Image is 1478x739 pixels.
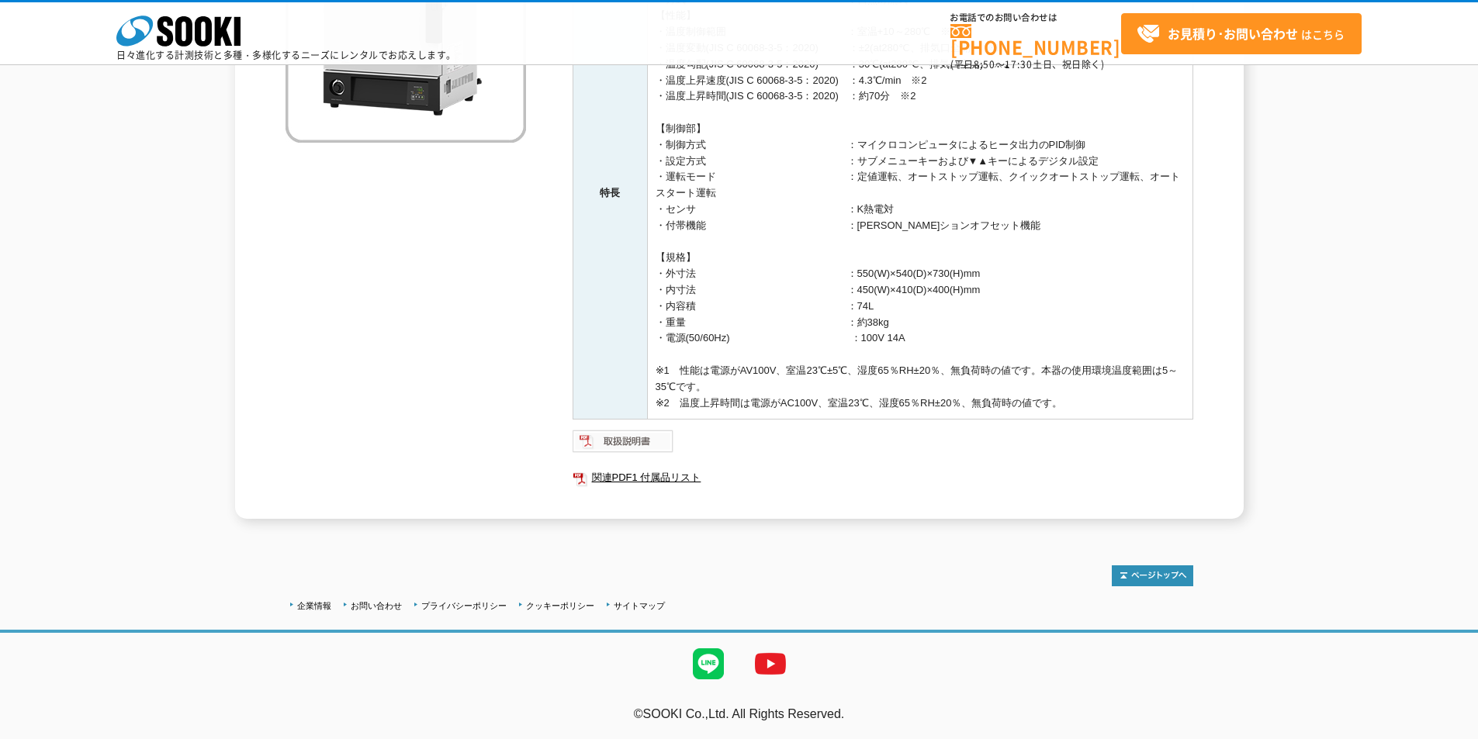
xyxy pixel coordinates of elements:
[116,50,456,60] p: 日々進化する計測技術と多種・多様化するニーズにレンタルでお応えします。
[573,429,674,454] img: 取扱説明書
[950,57,1104,71] span: (平日 ～ 土日、祝日除く)
[1168,24,1298,43] strong: お見積り･お問い合わせ
[614,601,665,610] a: サイトマップ
[1112,565,1193,586] img: トップページへ
[739,633,801,695] img: YouTube
[297,601,331,610] a: 企業情報
[677,633,739,695] img: LINE
[573,440,674,451] a: 取扱説明書
[950,13,1121,22] span: お電話でのお問い合わせは
[526,601,594,610] a: クッキーポリシー
[1137,22,1345,46] span: はこちら
[421,601,507,610] a: プライバシーポリシー
[950,24,1121,56] a: [PHONE_NUMBER]
[1005,57,1033,71] span: 17:30
[351,601,402,610] a: お問い合わせ
[1121,13,1362,54] a: お見積り･お問い合わせはこちら
[974,57,995,71] span: 8:50
[573,468,1193,488] a: 関連PDF1 付属品リスト
[1418,723,1478,737] a: テストMail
